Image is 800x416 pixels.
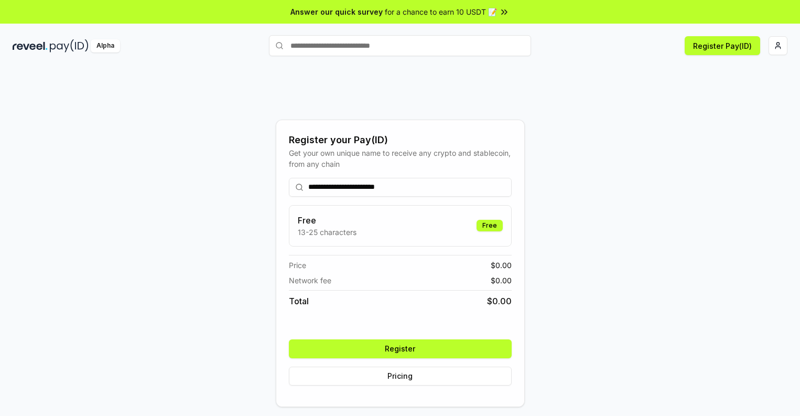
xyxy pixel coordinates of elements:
[289,367,512,386] button: Pricing
[477,220,503,231] div: Free
[289,275,331,286] span: Network fee
[491,275,512,286] span: $ 0.00
[91,39,120,52] div: Alpha
[289,133,512,147] div: Register your Pay(ID)
[290,6,383,17] span: Answer our quick survey
[289,147,512,169] div: Get your own unique name to receive any crypto and stablecoin, from any chain
[289,295,309,307] span: Total
[385,6,497,17] span: for a chance to earn 10 USDT 📝
[50,39,89,52] img: pay_id
[13,39,48,52] img: reveel_dark
[298,214,356,227] h3: Free
[685,36,760,55] button: Register Pay(ID)
[289,339,512,358] button: Register
[491,260,512,271] span: $ 0.00
[487,295,512,307] span: $ 0.00
[289,260,306,271] span: Price
[298,227,356,238] p: 13-25 characters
